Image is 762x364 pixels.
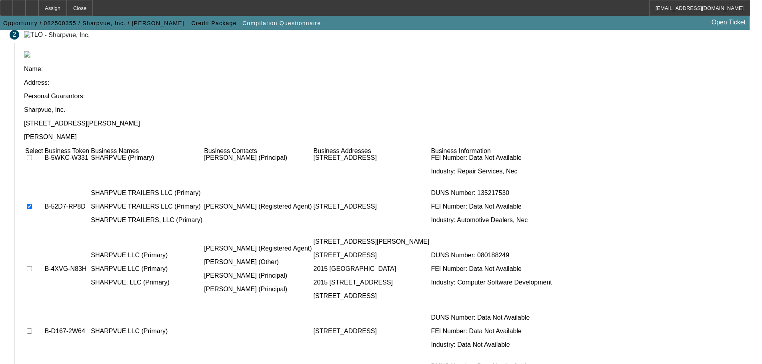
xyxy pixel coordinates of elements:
p: [STREET_ADDRESS][PERSON_NAME] [24,120,752,127]
td: Business Contacts [204,147,312,155]
p: SHARPVUE TRAILERS LLC (Primary) [91,203,202,210]
td: Business Token [44,147,90,155]
p: [PERSON_NAME] (Principal) [204,286,312,293]
p: DUNS Number: 135217530 [431,189,552,197]
td: B-5WKC-W331 [44,134,90,182]
p: [PERSON_NAME] (Other) [204,259,312,266]
p: 2015 [STREET_ADDRESS] [314,279,430,286]
p: FEI Number: Data Not Available [431,154,552,161]
td: Business Information [430,147,552,155]
span: Opportunity / 082500355 / Sharpvue, Inc. / [PERSON_NAME] [3,20,184,26]
p: DUNS Number: Data Not Available [431,314,552,321]
p: DUNS Number: 080188249 [431,252,552,259]
p: SHARPVUE TRAILERS, LLC (Primary) [91,217,202,224]
p: [STREET_ADDRESS] [314,328,430,335]
p: Address: [24,79,752,86]
p: Industry: Repair Services, Nec [431,168,552,175]
span: Compilation Questionnaire [242,20,321,26]
img: TLO [24,31,43,38]
p: [STREET_ADDRESS] [314,154,430,161]
p: Industry: Data Not Available [431,341,552,348]
p: [PERSON_NAME] (Principal) [204,272,312,279]
p: Name: [24,66,752,73]
p: [STREET_ADDRESS][PERSON_NAME] [314,238,430,245]
p: Sharpvue, Inc. [24,106,752,113]
p: FEI Number: Data Not Available [431,328,552,335]
p: SHARPVUE (Primary) [91,154,202,161]
p: SHARPVUE, LLC (Primary) [91,279,202,286]
td: Select [25,147,43,155]
button: Credit Package [189,16,238,30]
p: [STREET_ADDRESS] [314,252,430,259]
div: - Sharpvue, Inc. [45,31,90,38]
p: FEI Number: Data Not Available [431,203,552,210]
p: [STREET_ADDRESS] [314,203,430,210]
p: [PERSON_NAME] [24,133,752,141]
p: SHARPVUE LLC (Primary) [91,265,202,273]
p: [STREET_ADDRESS] [314,292,430,300]
span: 2 [13,31,16,38]
a: Open Ticket [708,16,749,29]
p: Industry: Automotive Dealers, Nec [431,217,552,224]
p: [PERSON_NAME] (Registered Agent) [204,203,312,210]
td: Business Names [90,147,203,155]
p: SHARPVUE LLC (Primary) [91,252,202,259]
p: FEI Number: Data Not Available [431,265,552,273]
img: tlo.png [24,51,30,58]
p: [PERSON_NAME] (Registered Agent) [204,245,312,252]
p: Personal Guarantors: [24,93,752,100]
button: Compilation Questionnaire [240,16,323,30]
p: SHARPVUE LLC (Primary) [91,328,202,335]
span: Credit Package [191,20,236,26]
p: [PERSON_NAME] (Principal) [204,154,312,161]
td: Business Addresses [313,147,430,155]
td: B-4XVG-N83H [44,231,90,306]
td: B-D167-2W64 [44,307,90,355]
p: Industry: Computer Software Development [431,279,552,286]
p: SHARPVUE TRAILERS LLC (Primary) [91,189,202,197]
p: 2015 [GEOGRAPHIC_DATA] [314,265,430,273]
td: B-52D7-RP8D [44,183,90,231]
